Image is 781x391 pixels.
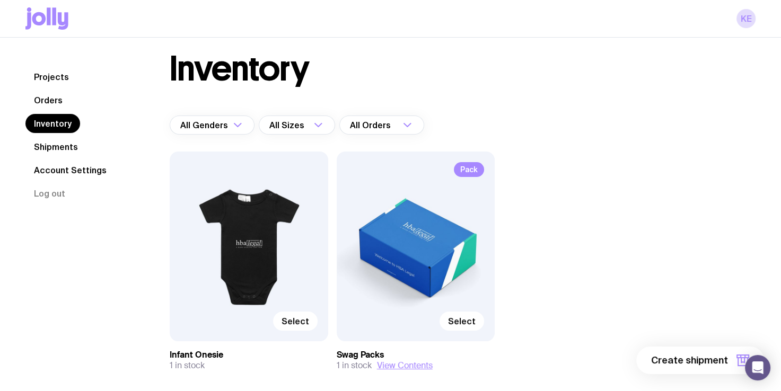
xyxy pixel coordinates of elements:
[170,360,205,371] span: 1 in stock
[170,52,309,86] h1: Inventory
[651,354,728,367] span: Create shipment
[339,115,424,135] div: Search for option
[636,346,764,374] button: Create shipment
[337,360,372,371] span: 1 in stock
[180,115,230,135] span: All Genders
[448,316,476,326] span: Select
[25,184,74,203] button: Log out
[25,67,77,86] a: Projects
[170,350,328,360] h3: Infant Onesie
[25,161,115,180] a: Account Settings
[25,114,80,133] a: Inventory
[377,360,433,371] button: View Contents
[393,115,400,135] input: Search for option
[350,115,393,135] span: All Orders
[282,316,309,326] span: Select
[170,115,255,135] div: Search for option
[337,350,495,360] h3: Swag Packs
[25,91,71,110] a: Orders
[25,137,86,156] a: Shipments
[454,162,484,177] span: Pack
[745,355,770,380] div: Open Intercom Messenger
[259,115,335,135] div: Search for option
[736,9,756,28] a: KE
[306,115,311,135] input: Search for option
[269,115,306,135] span: All Sizes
